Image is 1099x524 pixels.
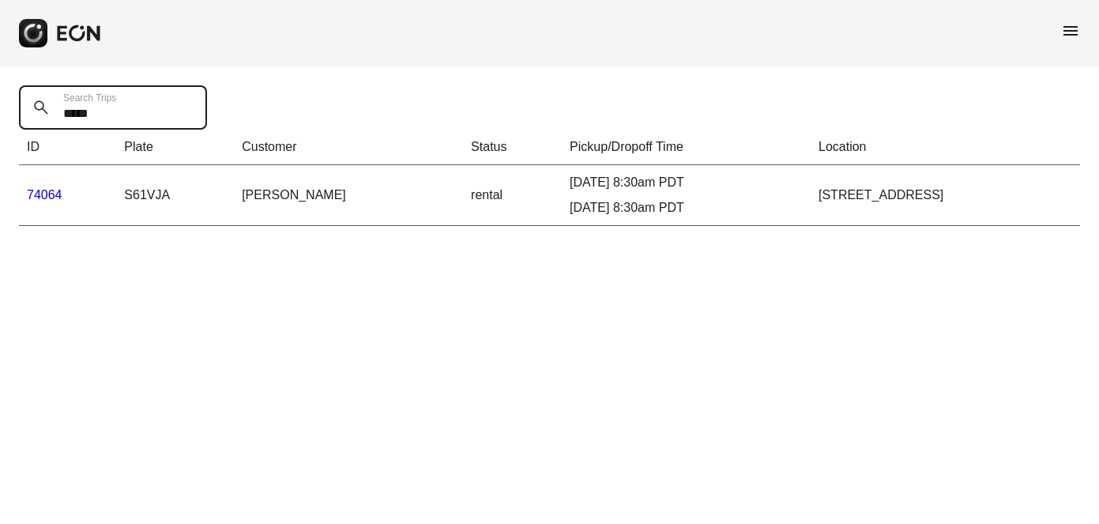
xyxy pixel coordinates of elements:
[116,165,234,226] td: S61VJA
[63,92,116,104] label: Search Trips
[19,130,116,165] th: ID
[570,198,803,217] div: [DATE] 8:30am PDT
[811,165,1080,226] td: [STREET_ADDRESS]
[570,173,803,192] div: [DATE] 8:30am PDT
[1061,21,1080,40] span: menu
[811,130,1080,165] th: Location
[463,165,562,226] td: rental
[562,130,811,165] th: Pickup/Dropoff Time
[27,188,62,202] a: 74064
[463,130,562,165] th: Status
[234,130,463,165] th: Customer
[234,165,463,226] td: [PERSON_NAME]
[116,130,234,165] th: Plate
